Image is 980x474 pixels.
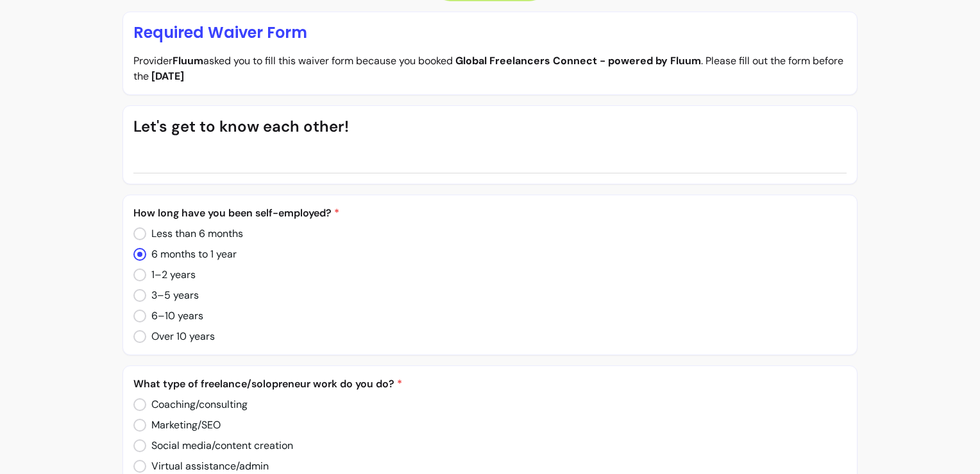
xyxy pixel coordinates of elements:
p: How long have you been self-employed? [133,206,847,221]
b: Fluum [173,54,203,67]
input: Over 10 years [133,324,226,349]
input: Social media/content creation [133,433,305,459]
input: Coaching/consulting [133,392,259,417]
b: [DATE] [151,69,184,83]
input: Less than 6 months [133,221,255,247]
input: 6–10 years [133,303,214,329]
input: 6 months to 1 year [133,241,249,267]
p: Provider asked you to fill this waiver form because you booked . Please fill out the form before the [133,53,847,84]
p: Let's get to know each other! [133,116,847,137]
input: Marketing/SEO [133,412,232,438]
input: 3–5 years [133,283,209,308]
input: 1–2 years [133,262,206,288]
p: Required Waiver Form [133,22,847,43]
b: Global Freelancers Connect - powered by Fluum [455,54,701,67]
p: What type of freelance/solopreneur work do you do? [133,376,847,392]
